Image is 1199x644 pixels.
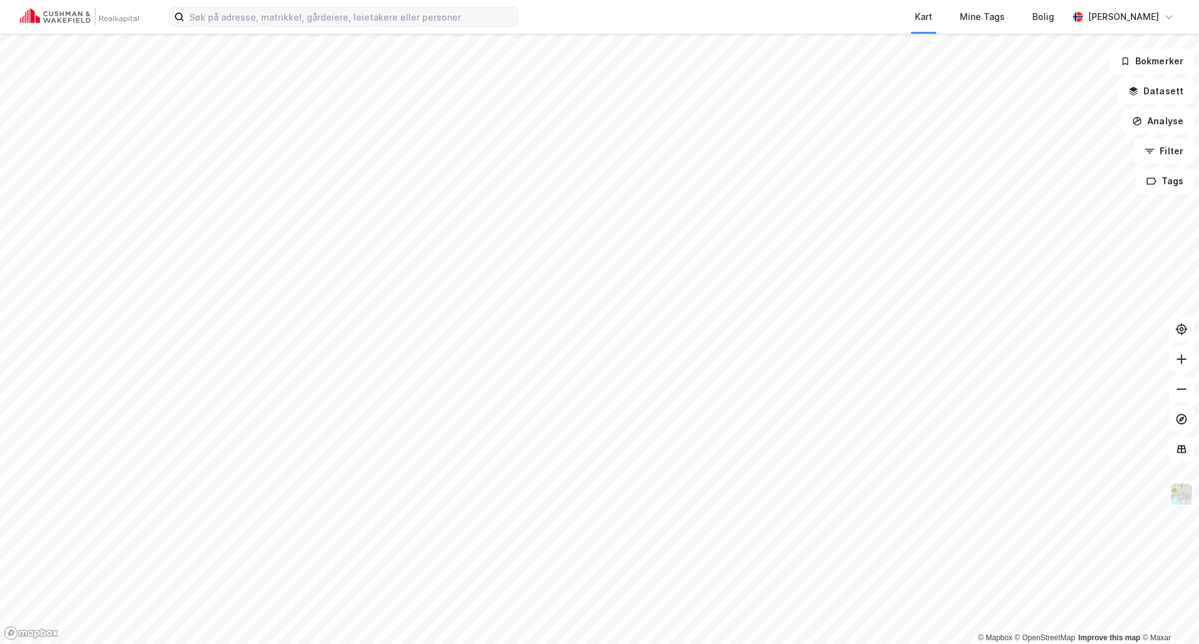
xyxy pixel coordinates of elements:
div: Kart [915,9,932,24]
div: Kontrollprogram for chat [1137,584,1199,644]
input: Søk på adresse, matrikkel, gårdeiere, leietakere eller personer [184,7,518,26]
div: [PERSON_NAME] [1088,9,1159,24]
div: Mine Tags [960,9,1005,24]
img: cushman-wakefield-realkapital-logo.202ea83816669bd177139c58696a8fa1.svg [20,8,139,26]
iframe: Chat Widget [1137,584,1199,644]
div: Bolig [1032,9,1054,24]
